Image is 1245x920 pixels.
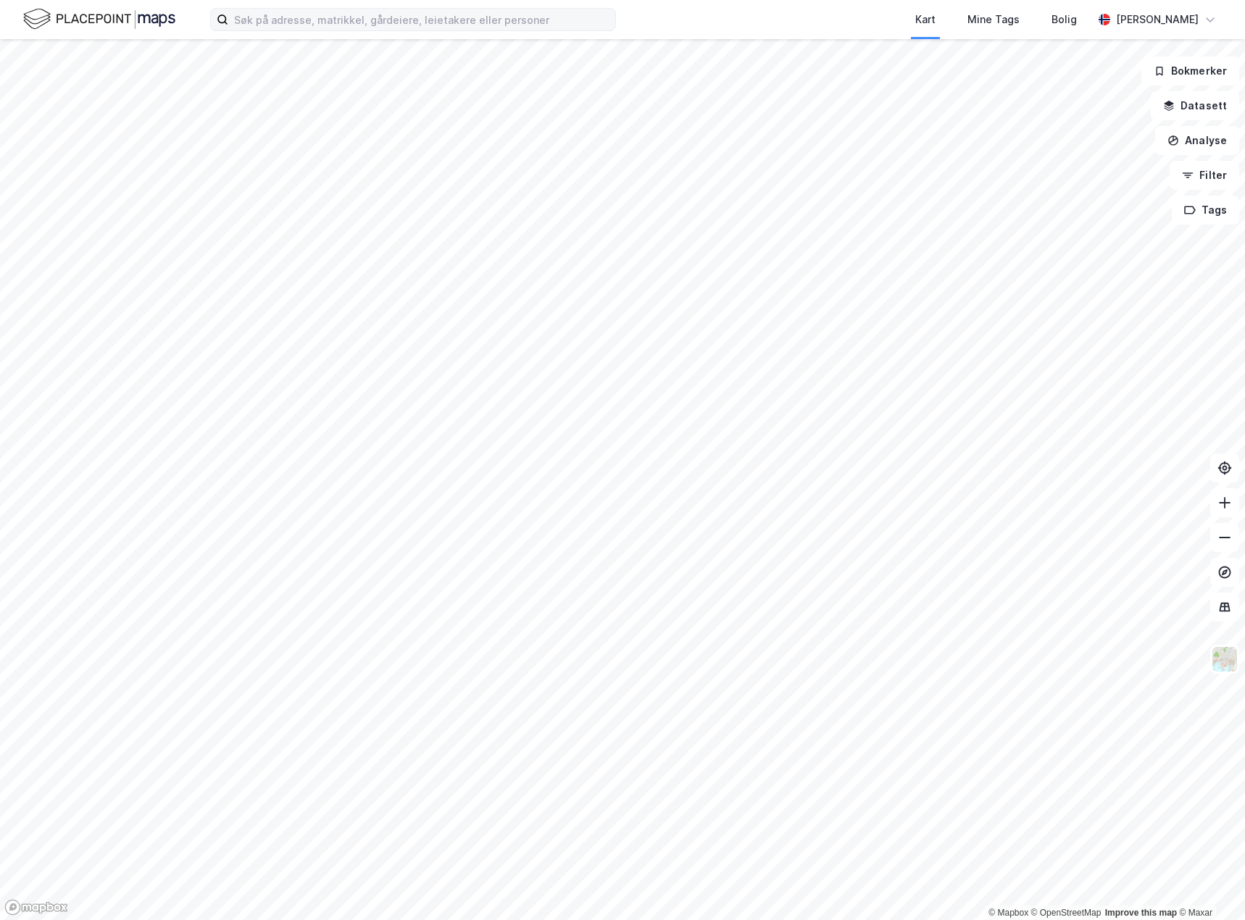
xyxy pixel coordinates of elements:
[228,9,615,30] input: Søk på adresse, matrikkel, gårdeiere, leietakere eller personer
[23,7,175,32] img: logo.f888ab2527a4732fd821a326f86c7f29.svg
[1052,11,1077,28] div: Bolig
[967,11,1020,28] div: Mine Tags
[1173,850,1245,920] iframe: Chat Widget
[1116,11,1199,28] div: [PERSON_NAME]
[915,11,936,28] div: Kart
